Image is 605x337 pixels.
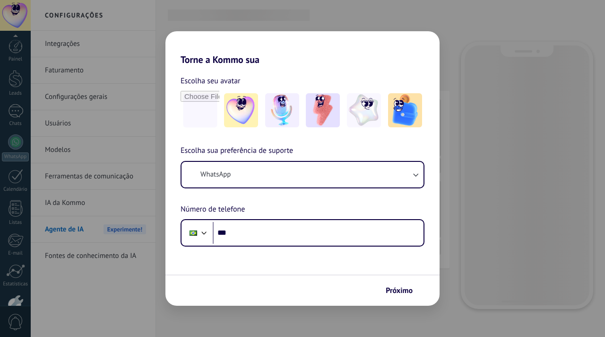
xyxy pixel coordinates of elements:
[181,204,245,216] span: Número de telefone
[347,93,381,127] img: -4.jpeg
[381,283,425,299] button: Próximo
[386,287,413,294] span: Próximo
[181,162,423,187] button: WhatsApp
[181,75,241,87] span: Escolha seu avatar
[306,93,340,127] img: -3.jpeg
[388,93,422,127] img: -5.jpeg
[181,145,293,157] span: Escolha sua preferência de suporte
[184,223,202,243] div: Brazil: + 55
[224,93,258,127] img: -1.jpeg
[200,170,231,179] span: WhatsApp
[265,93,299,127] img: -2.jpeg
[165,31,440,65] h2: Torne a Kommo sua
